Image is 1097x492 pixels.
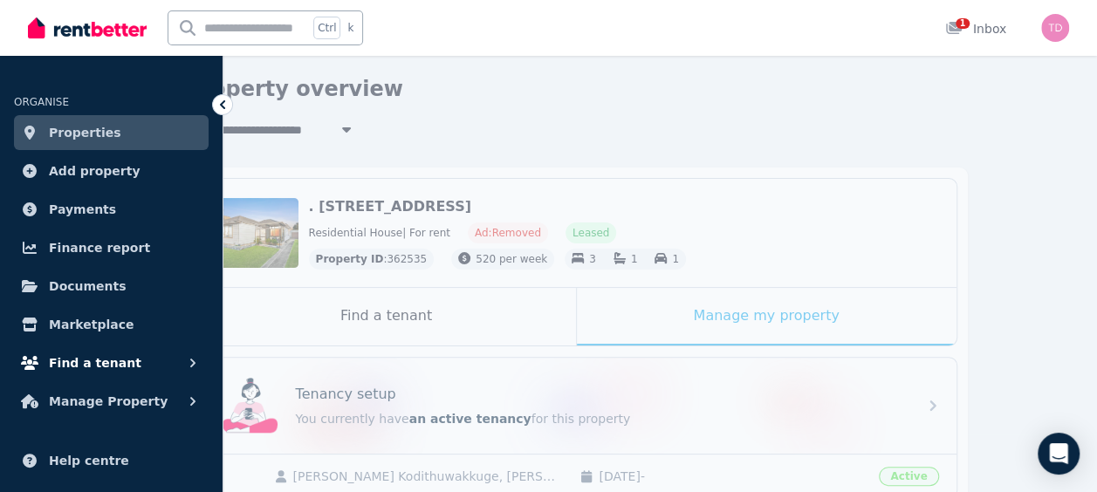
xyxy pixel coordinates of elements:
[309,198,471,215] span: . [STREET_ADDRESS]
[316,252,384,266] span: Property ID
[49,161,141,181] span: Add property
[14,443,209,478] a: Help centre
[197,358,956,454] a: Tenancy setupTenancy setupYou currently havean active tenancyfor this property
[293,468,563,485] span: [PERSON_NAME] Kodithuwakkuge, [PERSON_NAME] Hakmana Kodithuwakkuge
[1041,14,1069,42] img: Tom Douglas
[49,237,150,258] span: Finance report
[296,384,396,405] p: Tenancy setup
[14,307,209,342] a: Marketplace
[672,253,679,265] span: 1
[296,410,907,427] p: You currently have for this property
[313,17,340,39] span: Ctrl
[49,199,116,220] span: Payments
[577,288,956,345] div: Manage my property
[945,20,1006,38] div: Inbox
[14,384,209,419] button: Manage Property
[14,192,209,227] a: Payments
[14,230,209,265] a: Finance report
[49,450,129,471] span: Help centre
[475,226,541,240] span: Ad: Removed
[14,96,69,108] span: ORGANISE
[599,468,868,485] span: [DATE] -
[186,75,403,103] h1: Property overview
[589,253,596,265] span: 3
[309,226,450,240] span: Residential House | For rent
[49,391,168,412] span: Manage Property
[197,288,576,345] div: Find a tenant
[476,253,547,265] span: 520 per week
[14,345,209,380] button: Find a tenant
[409,412,531,426] span: an active tenancy
[14,154,209,188] a: Add property
[49,122,121,143] span: Properties
[1038,433,1080,475] div: Open Intercom Messenger
[28,15,147,41] img: RentBetter
[956,18,970,29] span: 1
[631,253,638,265] span: 1
[309,249,435,270] div: : 362535
[572,226,609,240] span: Leased
[49,276,127,297] span: Documents
[879,467,938,486] span: Active
[14,269,209,304] a: Documents
[223,378,278,434] img: Tenancy setup
[49,352,141,373] span: Find a tenant
[14,115,209,150] a: Properties
[49,314,134,335] span: Marketplace
[347,21,353,35] span: k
